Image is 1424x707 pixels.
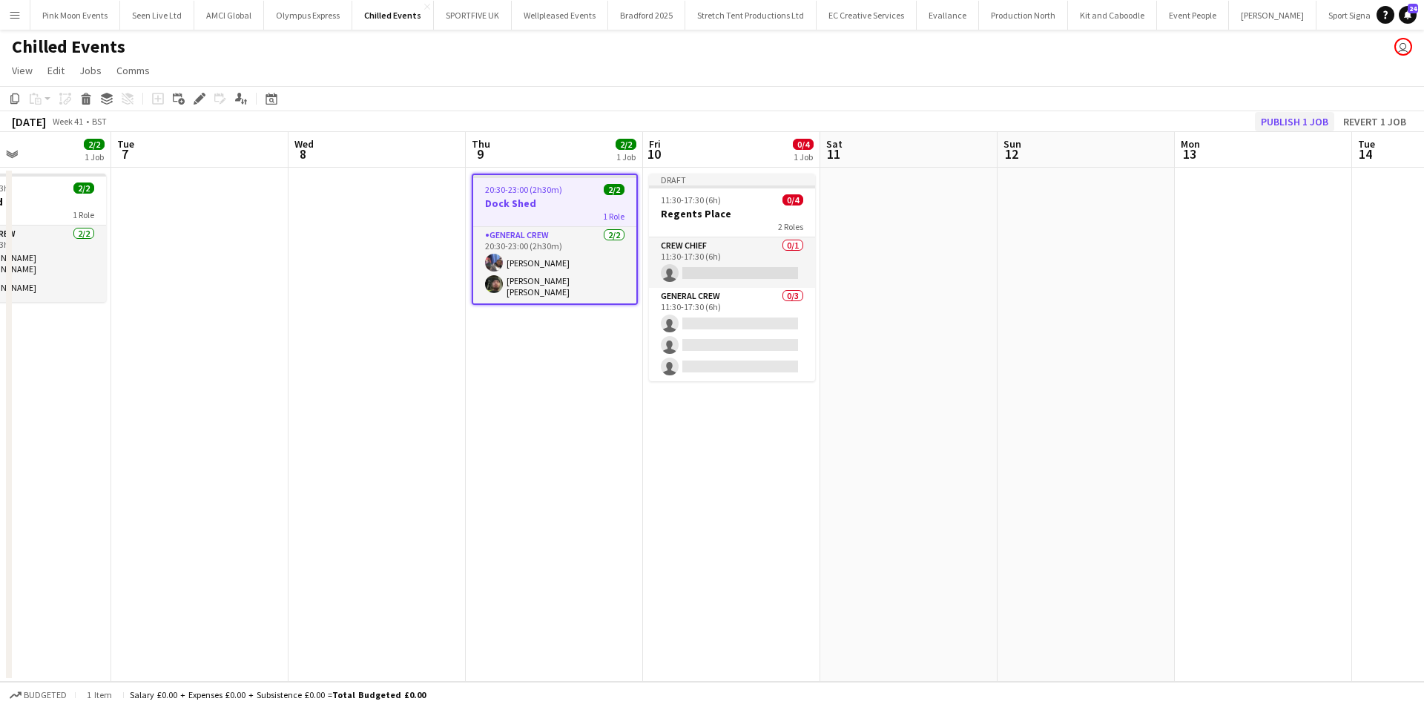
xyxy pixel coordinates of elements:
[73,209,94,220] span: 1 Role
[824,145,843,162] span: 11
[649,288,815,381] app-card-role: General Crew0/311:30-17:30 (6h)
[24,690,67,700] span: Budgeted
[1316,1,1392,30] button: Sport Signage
[1181,137,1200,151] span: Mon
[1001,145,1021,162] span: 12
[512,1,608,30] button: Wellpleased Events
[30,1,120,30] button: Pink Moon Events
[472,174,638,305] app-job-card: 20:30-23:00 (2h30m)2/2Dock Shed1 RoleGeneral Crew2/220:30-23:00 (2h30m)[PERSON_NAME][PERSON_NAME]...
[1179,145,1200,162] span: 13
[1337,112,1412,131] button: Revert 1 job
[793,139,814,150] span: 0/4
[782,194,803,205] span: 0/4
[604,184,624,195] span: 2/2
[12,64,33,77] span: View
[79,64,102,77] span: Jobs
[485,184,562,195] span: 20:30-23:00 (2h30m)
[6,61,39,80] a: View
[616,151,636,162] div: 1 Job
[434,1,512,30] button: SPORTFIVE UK
[294,137,314,151] span: Wed
[1003,137,1021,151] span: Sun
[1229,1,1316,30] button: [PERSON_NAME]
[42,61,70,80] a: Edit
[472,137,490,151] span: Thu
[649,174,815,185] div: Draft
[264,1,352,30] button: Olympus Express
[352,1,434,30] button: Chilled Events
[649,174,815,381] app-job-card: Draft11:30-17:30 (6h)0/4Regents Place2 RolesCrew Chief0/111:30-17:30 (6h) General Crew0/311:30-17...
[120,1,194,30] button: Seen Live Ltd
[73,182,94,194] span: 2/2
[649,207,815,220] h3: Regents Place
[292,145,314,162] span: 8
[1399,6,1417,24] a: 24
[130,689,426,700] div: Salary £0.00 + Expenses £0.00 + Subsistence £0.00 =
[85,151,104,162] div: 1 Job
[649,137,661,151] span: Fri
[608,1,685,30] button: Bradford 2025
[979,1,1068,30] button: Production North
[1157,1,1229,30] button: Event People
[778,221,803,232] span: 2 Roles
[1358,137,1375,151] span: Tue
[473,227,636,303] app-card-role: General Crew2/220:30-23:00 (2h30m)[PERSON_NAME][PERSON_NAME] [PERSON_NAME]
[647,145,661,162] span: 10
[616,139,636,150] span: 2/2
[794,151,813,162] div: 1 Job
[661,194,721,205] span: 11:30-17:30 (6h)
[194,1,264,30] button: AMCI Global
[111,61,156,80] a: Comms
[49,116,86,127] span: Week 41
[603,211,624,222] span: 1 Role
[92,116,107,127] div: BST
[1068,1,1157,30] button: Kit and Caboodle
[7,687,69,703] button: Budgeted
[1408,4,1418,13] span: 24
[917,1,979,30] button: Evallance
[116,64,150,77] span: Comms
[649,237,815,288] app-card-role: Crew Chief0/111:30-17:30 (6h)
[332,689,426,700] span: Total Budgeted £0.00
[1356,145,1375,162] span: 14
[1255,112,1334,131] button: Publish 1 job
[473,197,636,210] h3: Dock Shed
[73,61,108,80] a: Jobs
[84,139,105,150] span: 2/2
[117,137,134,151] span: Tue
[469,145,490,162] span: 9
[47,64,65,77] span: Edit
[12,36,125,58] h1: Chilled Events
[82,689,117,700] span: 1 item
[115,145,134,162] span: 7
[685,1,817,30] button: Stretch Tent Productions Ltd
[817,1,917,30] button: EC Creative Services
[12,114,46,129] div: [DATE]
[1394,38,1412,56] app-user-avatar: Dominic Riley
[826,137,843,151] span: Sat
